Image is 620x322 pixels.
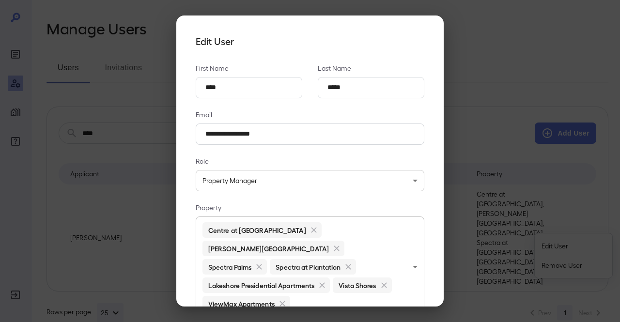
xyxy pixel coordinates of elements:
h4: Edit User [196,35,424,48]
p: Role [196,156,424,166]
h6: ViewMax Apartments [208,299,275,308]
h6: [PERSON_NAME][GEOGRAPHIC_DATA] [208,244,329,253]
p: Property [196,203,424,213]
h6: Lakeshore Presidential Apartments [208,280,314,290]
div: Property Manager [196,170,424,191]
h6: Vista Shores [339,280,376,290]
h6: Spectra Palms [208,262,251,272]
p: First Name [196,63,302,73]
h6: Spectra at Plantation [276,262,341,272]
p: Last Name [318,63,424,73]
p: Email [196,110,424,120]
h6: Centre at [GEOGRAPHIC_DATA] [208,225,306,235]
